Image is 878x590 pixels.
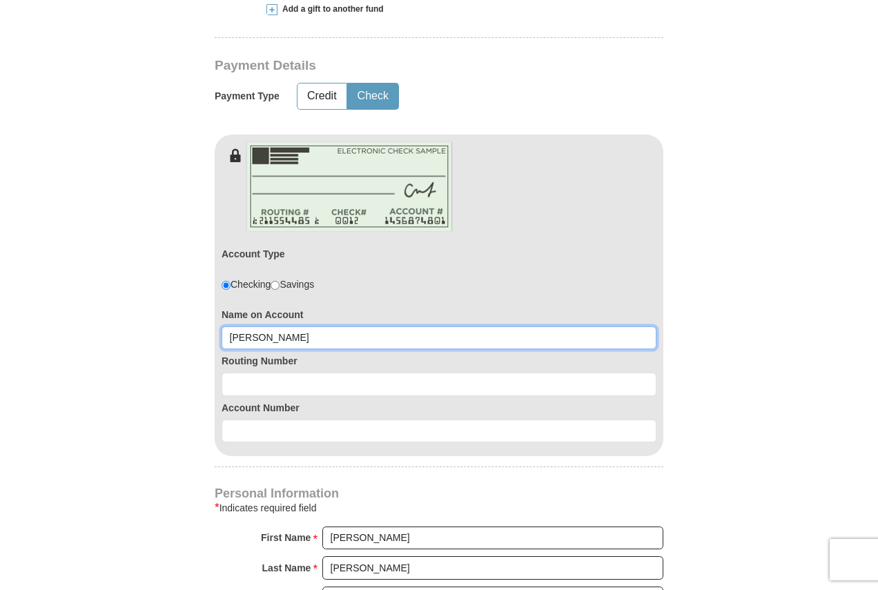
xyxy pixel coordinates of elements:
strong: Last Name [262,558,311,578]
span: Add a gift to another fund [277,3,384,15]
label: Account Number [222,401,656,415]
label: Name on Account [222,308,656,322]
strong: First Name [261,528,311,547]
h3: Payment Details [215,58,567,74]
label: Routing Number [222,354,656,368]
button: Check [348,83,398,109]
div: Checking Savings [222,277,314,291]
button: Credit [297,83,347,109]
h5: Payment Type [215,90,280,102]
div: Indicates required field [215,500,663,516]
img: check-en.png [246,141,453,232]
label: Account Type [222,247,285,261]
h4: Personal Information [215,488,663,499]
